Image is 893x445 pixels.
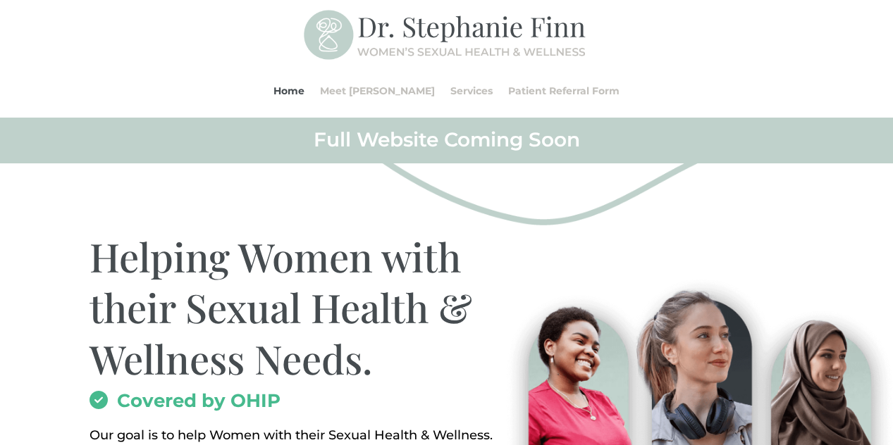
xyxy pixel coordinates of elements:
h1: Helping Women with their Sexual Health & Wellness Needs. [90,231,510,391]
a: Meet [PERSON_NAME] [320,64,435,118]
a: Patient Referral Form [508,64,620,118]
a: Services [450,64,493,118]
h2: Full Website Coming Soon [90,127,804,159]
h2: Covered by OHIP [90,391,510,417]
a: Home [273,64,304,118]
